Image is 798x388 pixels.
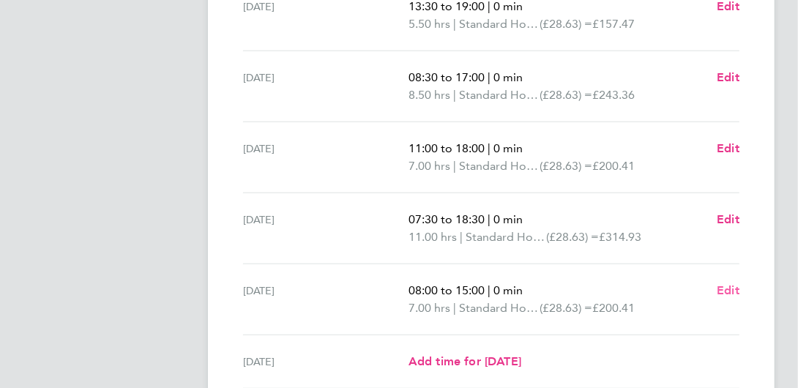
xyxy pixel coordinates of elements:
span: Standard Hourly [459,86,540,104]
span: 7.00 hrs [409,301,450,315]
span: 07:30 to 18:30 [409,212,485,226]
span: | [488,70,491,84]
span: 08:00 to 15:00 [409,283,485,297]
span: £157.47 [592,17,635,31]
div: [DATE] [243,211,409,246]
span: 7.00 hrs [409,159,450,173]
span: | [488,212,491,226]
span: | [488,283,491,297]
div: [DATE] [243,282,409,317]
span: | [460,230,463,244]
span: (£28.63) = [540,17,592,31]
span: £200.41 [592,159,635,173]
div: [DATE] [243,69,409,104]
span: (£28.63) = [540,88,592,102]
span: (£28.63) = [540,159,592,173]
span: 0 min [493,70,523,84]
span: | [453,88,456,102]
span: 0 min [493,212,523,226]
a: Edit [717,69,739,86]
span: 5.50 hrs [409,17,450,31]
a: Edit [717,211,739,228]
span: Edit [717,141,739,155]
span: Edit [717,212,739,226]
span: 11:00 to 18:00 [409,141,485,155]
span: Standard Hourly [459,15,540,33]
span: Standard Hourly [459,299,540,317]
span: (£28.63) = [546,230,599,244]
a: Add time for [DATE] [409,353,521,370]
span: £314.93 [599,230,641,244]
span: | [453,159,456,173]
span: (£28.63) = [540,301,592,315]
a: Edit [717,140,739,157]
span: Edit [717,70,739,84]
span: £243.36 [592,88,635,102]
span: Standard Hourly [466,228,546,246]
span: Standard Hourly [459,157,540,175]
span: 8.50 hrs [409,88,450,102]
div: [DATE] [243,353,409,370]
span: 0 min [493,141,523,155]
span: 08:30 to 17:00 [409,70,485,84]
span: | [488,141,491,155]
span: £200.41 [592,301,635,315]
span: 11.00 hrs [409,230,457,244]
span: Add time for [DATE] [409,354,521,368]
a: Edit [717,282,739,299]
span: | [453,301,456,315]
span: | [453,17,456,31]
div: [DATE] [243,140,409,175]
span: 0 min [493,283,523,297]
span: Edit [717,283,739,297]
